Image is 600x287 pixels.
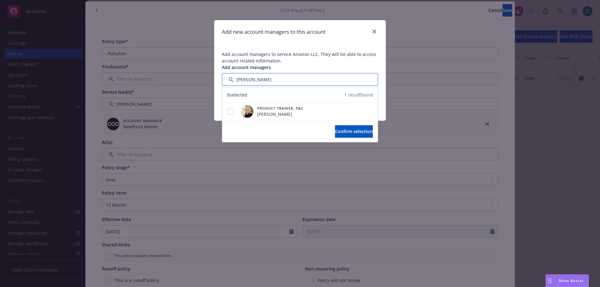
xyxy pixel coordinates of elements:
h1: Add new account managers to this account [222,28,326,36]
span: 1 result found [344,92,373,98]
a: close [371,28,378,35]
button: Confirm selection [335,125,373,138]
div: Drag to move [546,275,554,287]
input: Filter by keyword... [222,73,378,86]
span: Product Trainer, P&C [257,106,303,111]
span: Confirm selection [335,128,373,134]
span: Add account managers to service Anovion LLC. They will be able to access account related informat... [222,51,376,64]
span: 0 selected [227,92,247,98]
span: Nova Assist [559,278,583,283]
img: employee photo [241,105,253,118]
span: Add account managers [222,64,271,70]
span: [PERSON_NAME] [257,111,303,117]
button: Nova Assist [546,275,589,287]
